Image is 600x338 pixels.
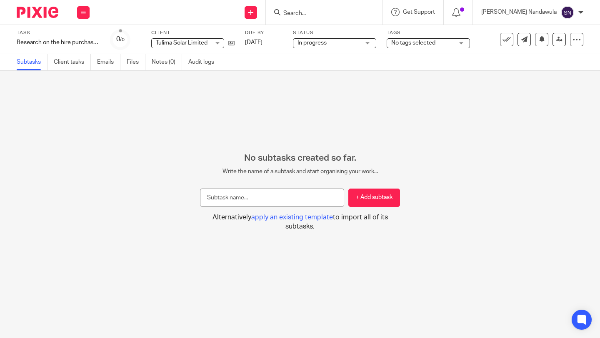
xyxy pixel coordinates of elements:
[348,189,400,207] button: + Add subtask
[403,9,435,15] span: Get Support
[54,54,91,70] a: Client tasks
[152,54,182,70] a: Notes (0)
[151,30,235,36] label: Client
[200,153,400,164] h2: No subtasks created so far.
[156,40,207,46] span: Tulima Solar Limited
[127,54,145,70] a: Files
[97,54,120,70] a: Emails
[391,40,435,46] span: No tags selected
[297,40,327,46] span: In progress
[17,7,58,18] img: Pixie
[116,35,125,44] div: 0
[481,8,557,16] p: [PERSON_NAME] Nandawula
[188,54,220,70] a: Audit logs
[293,30,376,36] label: Status
[200,189,344,207] input: Subtask name...
[245,30,282,36] label: Due by
[245,40,262,45] span: [DATE]
[17,54,47,70] a: Subtasks
[200,213,400,231] button: Alternativelyapply an existing templateto import all of its subtasks.
[200,167,400,176] p: Write the name of a subtask and start organising your work...
[251,214,333,221] span: apply an existing template
[561,6,574,19] img: svg%3E
[17,30,100,36] label: Task
[282,10,357,17] input: Search
[17,38,100,47] div: Research on the hire purchase operations by companies that carryout chattel hire purchase business
[120,37,125,42] small: /0
[387,30,470,36] label: Tags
